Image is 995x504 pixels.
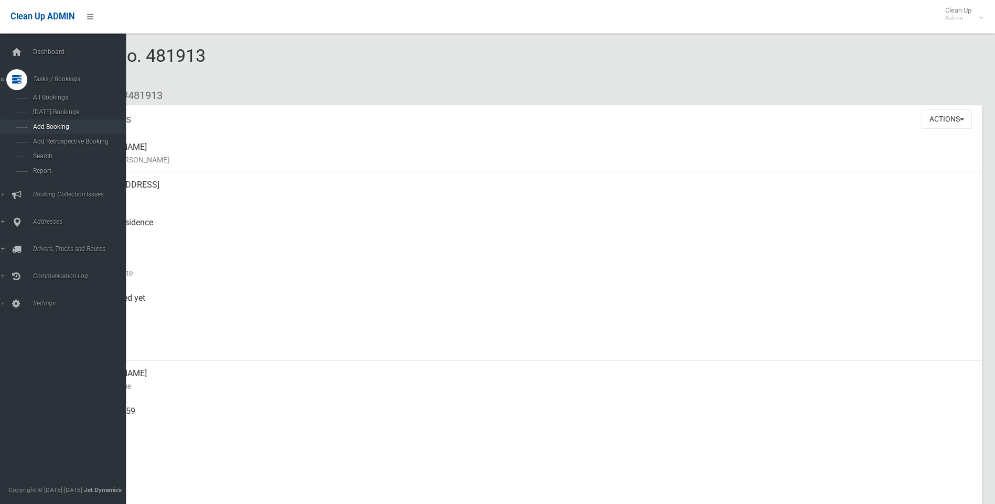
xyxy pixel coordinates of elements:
div: [PERSON_NAME] [84,361,974,399]
small: Pickup Point [84,229,974,242]
span: Communication Log [30,272,134,280]
span: Drivers, Trucks and Routes [30,245,134,253]
span: Tasks / Bookings [30,75,134,83]
small: Address [84,191,974,204]
span: Add Booking [30,123,125,130]
span: Clean Up ADMIN [10,12,74,21]
small: Landline [84,455,974,468]
span: [DATE] Bookings [30,108,125,116]
span: Clean Up [940,6,982,22]
span: All Bookings [30,94,125,101]
span: Addresses [30,218,134,225]
div: Front of Residence [84,210,974,248]
span: Search [30,152,125,160]
span: Booking Collection Issues [30,191,134,198]
span: Copyright © [DATE]-[DATE] [8,486,82,494]
span: Add Retrospective Booking [30,138,125,145]
div: [DATE] [84,248,974,286]
div: [DATE] [84,323,974,361]
small: Collection Date [84,267,974,279]
span: Report [30,167,125,174]
li: #481913 [114,86,163,105]
div: None given [84,436,974,474]
span: Booking No. 481913 [46,45,206,86]
span: Dashboard [30,48,134,56]
div: [PERSON_NAME] [84,135,974,172]
small: Collected At [84,304,974,317]
strong: Jet Dynamics [84,486,122,494]
small: Name of [PERSON_NAME] [84,154,974,166]
small: Contact Name [84,380,974,392]
small: Zone [84,342,974,355]
small: Mobile [84,418,974,430]
span: Settings [30,300,134,307]
small: Admin [945,14,971,22]
div: Not collected yet [84,286,974,323]
div: 0405 347 459 [84,399,974,436]
button: Actions [922,109,972,129]
div: [STREET_ADDRESS] [84,172,974,210]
